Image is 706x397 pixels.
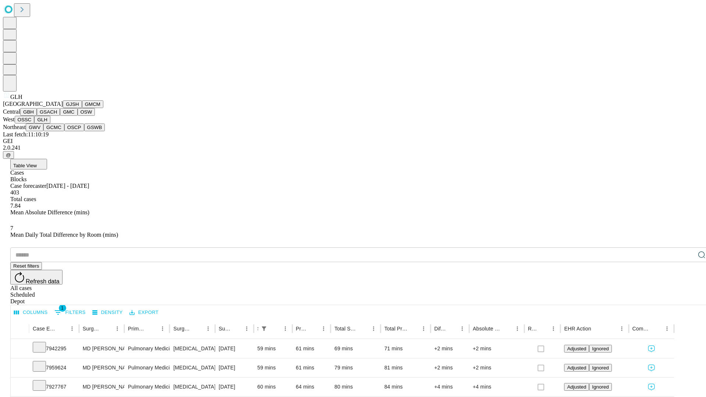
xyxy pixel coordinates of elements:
button: Menu [512,323,523,334]
span: 7 [10,225,13,231]
button: Ignored [589,345,611,353]
div: [MEDICAL_DATA], RIGID/FLEXIBLE, INCLUDE [MEDICAL_DATA] GUIDANCE, WHEN PERFORMED; W/ EBUS GUIDED T... [173,378,211,396]
span: 403 [10,189,19,196]
span: Total cases [10,196,36,202]
button: Menu [548,323,559,334]
div: MD [PERSON_NAME] [83,339,121,358]
button: Density [90,307,125,318]
button: GCMC [43,124,64,131]
span: [DATE] - [DATE] [46,183,89,189]
span: 7.84 [10,203,21,209]
div: Pulmonary Medicine [128,339,166,358]
div: 2.0.241 [3,144,703,151]
button: Menu [280,323,290,334]
button: Ignored [589,364,611,372]
button: GBH [20,108,37,116]
button: Sort [592,323,602,334]
div: [MEDICAL_DATA], RIGID/FLEXIBLE, INCLUDE [MEDICAL_DATA] GUIDANCE, WHEN PERFORMED; W/ EBUS GUIDED T... [173,339,211,358]
div: MD [PERSON_NAME] [83,358,121,377]
div: 81 mins [384,358,427,377]
button: Refresh data [10,270,63,285]
button: Sort [57,323,67,334]
div: [DATE] [219,378,250,396]
button: Sort [231,323,242,334]
div: Difference [434,326,446,332]
button: Menu [662,323,672,334]
button: GJSH [63,100,82,108]
span: Central [3,108,20,115]
div: Surgery Name [173,326,192,332]
div: 79 mins [334,358,377,377]
span: Adjusted [567,384,586,390]
button: OSW [78,108,95,116]
button: GMC [60,108,77,116]
div: Total Scheduled Duration [334,326,357,332]
button: GLH [34,116,50,124]
span: Case forecaster [10,183,46,189]
button: Table View [10,159,47,169]
span: 1 [59,304,66,312]
button: Menu [112,323,122,334]
div: Absolute Difference [473,326,501,332]
div: Resolved in EHR [528,326,538,332]
button: Sort [270,323,280,334]
button: Sort [358,323,368,334]
span: Last fetch: 11:10:19 [3,131,49,137]
button: Adjusted [564,383,589,391]
span: Ignored [592,346,609,351]
div: 59 mins [257,339,289,358]
button: Sort [447,323,457,334]
button: Sort [102,323,112,334]
div: 1 active filter [259,323,269,334]
div: Surgeon Name [83,326,101,332]
div: 61 mins [296,339,327,358]
div: 61 mins [296,358,327,377]
div: 80 mins [334,378,377,396]
button: Menu [368,323,379,334]
button: Expand [14,362,25,375]
button: Reset filters [10,262,42,270]
button: Sort [538,323,548,334]
span: Adjusted [567,365,586,371]
button: Menu [318,323,329,334]
div: Comments [632,326,651,332]
div: [MEDICAL_DATA], RIGID/FLEXIBLE, INCLUDE [MEDICAL_DATA] GUIDANCE, WHEN PERFORMED; W/ EBUS GUIDED T... [173,358,211,377]
button: Expand [14,381,25,394]
span: Ignored [592,365,609,371]
div: +4 mins [473,378,521,396]
div: Total Predicted Duration [384,326,407,332]
button: Menu [242,323,252,334]
button: Sort [308,323,318,334]
button: @ [3,151,14,159]
div: Pulmonary Medicine [128,358,166,377]
div: 64 mins [296,378,327,396]
div: +2 mins [434,339,466,358]
div: GEI [3,138,703,144]
div: +2 mins [473,358,521,377]
span: @ [6,152,11,158]
button: GWV [26,124,43,131]
span: [GEOGRAPHIC_DATA] [3,101,63,107]
div: 7959624 [33,358,75,377]
button: Sort [652,323,662,334]
div: Surgery Date [219,326,231,332]
div: Pulmonary Medicine [128,378,166,396]
span: Northeast [3,124,26,130]
div: +2 mins [434,358,466,377]
button: Menu [157,323,168,334]
div: 84 mins [384,378,427,396]
div: Primary Service [128,326,146,332]
button: Show filters [259,323,269,334]
span: Mean Absolute Difference (mins) [10,209,89,215]
button: Menu [67,323,77,334]
button: Show filters [53,307,88,318]
button: Sort [147,323,157,334]
button: Sort [502,323,512,334]
button: OSSC [15,116,35,124]
span: Reset filters [13,263,39,269]
div: MD [PERSON_NAME] [83,378,121,396]
div: 7942295 [33,339,75,358]
span: Mean Daily Total Difference by Room (mins) [10,232,118,238]
div: 59 mins [257,358,289,377]
div: 69 mins [334,339,377,358]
